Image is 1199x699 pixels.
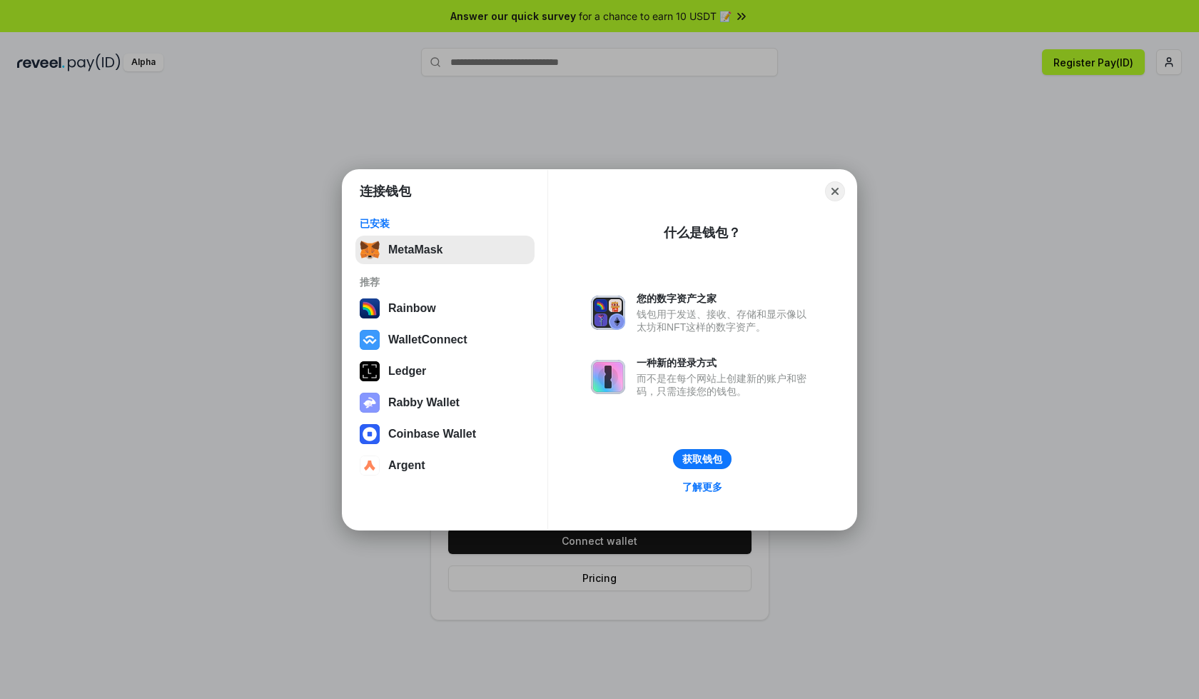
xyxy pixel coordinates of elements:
[360,424,380,444] img: svg+xml,%3Csvg%20width%3D%2228%22%20height%3D%2228%22%20viewBox%3D%220%200%2028%2028%22%20fill%3D...
[360,456,380,476] img: svg+xml,%3Csvg%20width%3D%2228%22%20height%3D%2228%22%20viewBox%3D%220%200%2028%2028%22%20fill%3D...
[591,296,625,330] img: svg+xml,%3Csvg%20xmlns%3D%22http%3A%2F%2Fwww.w3.org%2F2000%2Fsvg%22%20fill%3D%22none%22%20viewBox...
[388,459,425,472] div: Argent
[355,326,535,354] button: WalletConnect
[673,449,732,469] button: 获取钱包
[591,360,625,394] img: svg+xml,%3Csvg%20xmlns%3D%22http%3A%2F%2Fwww.w3.org%2F2000%2Fsvg%22%20fill%3D%22none%22%20viewBox...
[637,372,814,398] div: 而不是在每个网站上创建新的账户和密码，只需连接您的钱包。
[388,302,436,315] div: Rainbow
[674,478,731,496] a: 了解更多
[388,396,460,409] div: Rabby Wallet
[637,292,814,305] div: 您的数字资产之家
[637,356,814,369] div: 一种新的登录方式
[360,217,530,230] div: 已安装
[355,294,535,323] button: Rainbow
[825,181,845,201] button: Close
[355,357,535,386] button: Ledger
[360,276,530,288] div: 推荐
[664,224,741,241] div: 什么是钱包？
[355,388,535,417] button: Rabby Wallet
[355,451,535,480] button: Argent
[388,428,476,441] div: Coinbase Wallet
[388,243,442,256] div: MetaMask
[637,308,814,333] div: 钱包用于发送、接收、存储和显示像以太坊和NFT这样的数字资产。
[360,393,380,413] img: svg+xml,%3Csvg%20xmlns%3D%22http%3A%2F%2Fwww.w3.org%2F2000%2Fsvg%22%20fill%3D%22none%22%20viewBox...
[360,298,380,318] img: svg+xml,%3Csvg%20width%3D%22120%22%20height%3D%22120%22%20viewBox%3D%220%200%20120%20120%22%20fil...
[355,420,535,448] button: Coinbase Wallet
[360,361,380,381] img: svg+xml,%3Csvg%20xmlns%3D%22http%3A%2F%2Fwww.w3.org%2F2000%2Fsvg%22%20width%3D%2228%22%20height%3...
[355,236,535,264] button: MetaMask
[360,240,380,260] img: svg+xml,%3Csvg%20fill%3D%22none%22%20height%3D%2233%22%20viewBox%3D%220%200%2035%2033%22%20width%...
[388,365,426,378] div: Ledger
[682,481,722,493] div: 了解更多
[360,183,411,200] h1: 连接钱包
[388,333,467,346] div: WalletConnect
[682,453,722,466] div: 获取钱包
[360,330,380,350] img: svg+xml,%3Csvg%20width%3D%2228%22%20height%3D%2228%22%20viewBox%3D%220%200%2028%2028%22%20fill%3D...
